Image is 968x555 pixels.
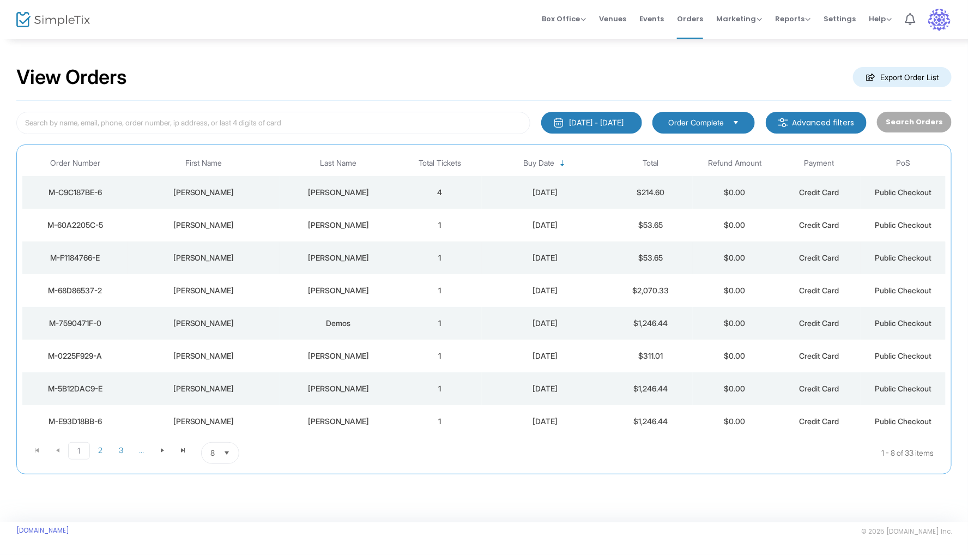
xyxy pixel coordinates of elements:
span: Box Office [542,14,586,24]
img: monthly [553,117,564,128]
td: $311.01 [608,340,693,372]
div: 8/12/2025 [485,252,606,263]
div: Bob [130,220,276,231]
div: MCCARTHY [282,351,395,361]
div: Ryan Riedel [130,252,276,263]
div: M-68D86537-2 [25,285,125,296]
button: Select [219,443,234,463]
td: 1 [397,405,482,438]
div: 5/27/2025 [485,416,606,427]
span: Marketing [716,14,762,24]
span: Credit Card [799,286,839,295]
div: 5/30/2025 [485,318,606,329]
span: Payment [804,159,834,168]
td: $0.00 [693,176,777,209]
div: james [130,383,276,394]
div: M-F1184766-E [25,252,125,263]
span: Public Checkout [875,253,932,262]
span: 8 [210,448,215,459]
span: Last Name [320,159,357,168]
div: 8/12/2025 [485,220,606,231]
td: $53.65 [608,242,693,274]
th: Total [608,150,693,176]
td: $0.00 [693,242,777,274]
div: Tiffany [130,318,276,329]
span: Buy Date [523,159,554,168]
m-button: Advanced filters [766,112,867,134]
span: Go to the last page [173,442,193,459]
div: M-E93D18BB-6 [25,416,125,427]
span: Settings [824,5,856,33]
div: Riedel [282,252,395,263]
td: $0.00 [693,307,777,340]
a: [DOMAIN_NAME] [16,526,69,535]
span: Sortable [558,159,567,168]
div: 8/13/2025 [485,187,606,198]
span: Public Checkout [875,220,932,230]
td: $0.00 [693,274,777,307]
div: M-0225F929-A [25,351,125,361]
span: First Name [185,159,222,168]
span: Public Checkout [875,286,932,295]
span: Page 3 [111,442,131,459]
td: $2,070.33 [608,274,693,307]
td: $1,246.44 [608,307,693,340]
div: M-C9C187BE-6 [25,187,125,198]
td: 1 [397,274,482,307]
div: M-7590471F-0 [25,318,125,329]
m-button: Export Order List [853,67,952,87]
div: Data table [22,150,946,438]
button: [DATE] - [DATE] [541,112,642,134]
div: Thomas [130,187,276,198]
span: PoS [897,159,911,168]
div: M-5B12DAC9-E [25,383,125,394]
td: $0.00 [693,372,777,405]
span: Public Checkout [875,384,932,393]
span: Help [869,14,892,24]
td: $53.65 [608,209,693,242]
td: 1 [397,372,482,405]
span: Page 2 [90,442,111,459]
span: Page 4 [131,442,152,459]
td: 1 [397,307,482,340]
kendo-pager-info: 1 - 8 of 33 items [348,442,934,464]
span: Page 1 [68,442,90,460]
td: $214.60 [608,176,693,209]
div: Tschirhart [282,187,395,198]
span: Order Complete [668,117,724,128]
span: Public Checkout [875,318,932,328]
td: $0.00 [693,340,777,372]
td: 1 [397,340,482,372]
td: $0.00 [693,209,777,242]
td: 1 [397,209,482,242]
img: filter [778,117,789,128]
span: Reports [775,14,810,24]
span: Go to the next page [152,442,173,459]
div: Crabtree [282,416,395,427]
span: Go to the next page [158,446,167,455]
th: Total Tickets [397,150,482,176]
span: Orders [677,5,703,33]
div: Conner [130,416,276,427]
div: Demos [282,318,395,329]
span: Venues [599,5,626,33]
td: $0.00 [693,405,777,438]
span: Credit Card [799,351,839,360]
input: Search by name, email, phone, order number, ip address, or last 4 digits of card [16,112,530,134]
div: [DATE] - [DATE] [570,117,624,128]
div: 5/28/2025 [485,351,606,361]
div: Jerry [130,285,276,296]
span: Credit Card [799,253,839,262]
div: 6/5/2025 [485,285,606,296]
span: Order Number [50,159,100,168]
span: Credit Card [799,188,839,197]
button: Select [728,117,743,129]
div: 5/27/2025 [485,383,606,394]
span: Credit Card [799,417,839,426]
span: Credit Card [799,384,839,393]
div: Weidner [282,220,395,231]
span: Public Checkout [875,188,932,197]
div: M-60A2205C-5 [25,220,125,231]
span: Credit Card [799,318,839,328]
span: Go to the last page [179,446,187,455]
